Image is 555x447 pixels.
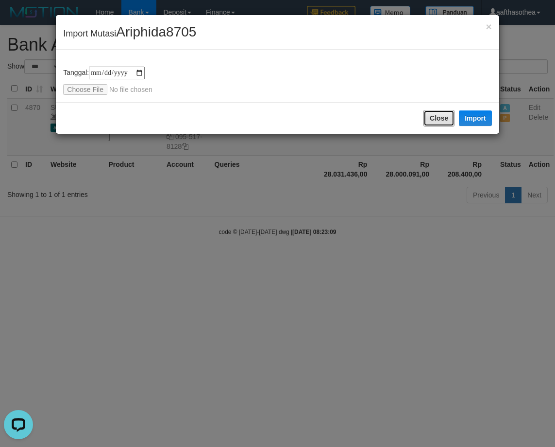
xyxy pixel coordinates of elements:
span: Ariphida8705 [116,24,196,39]
button: Close [423,110,454,126]
button: Close [486,21,491,32]
button: Import [459,110,492,126]
span: Import Mutasi [63,29,196,38]
span: × [486,21,491,32]
button: Open LiveChat chat widget [4,4,33,33]
div: Tanggal: [63,67,491,95]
